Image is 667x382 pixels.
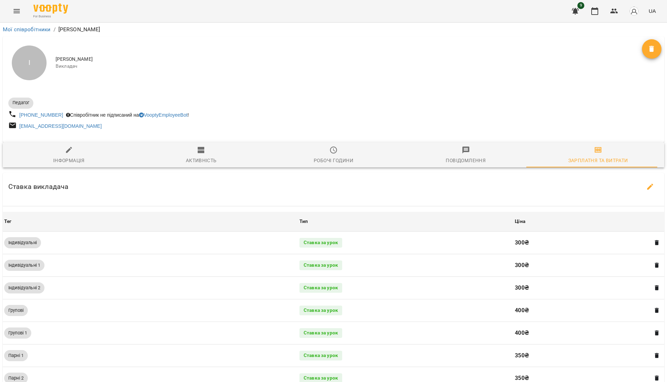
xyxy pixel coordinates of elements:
a: [EMAIL_ADDRESS][DOMAIN_NAME] [19,123,102,129]
a: [PHONE_NUMBER] [19,112,63,118]
span: Парні 1 [4,352,28,359]
div: Ставка за урок [299,351,342,360]
p: 400 ₴ [515,329,648,337]
span: Індивідуальні 1 [4,262,44,268]
button: Видалити [652,329,661,338]
a: Мої співробітники [3,26,51,33]
button: Видалити [642,39,661,59]
th: Ціна [513,212,664,231]
a: VooptyEmployeeBot [139,112,188,118]
span: Групові 1 [4,330,31,336]
span: [PERSON_NAME] [56,56,642,63]
button: UA [646,5,659,17]
p: 300 ₴ [515,261,648,269]
button: Menu [8,3,25,19]
button: Видалити [652,283,661,292]
div: Робочі години [314,156,353,165]
th: Тип [298,212,513,231]
nav: breadcrumb [3,25,664,34]
div: Співробітник не підписаний на ! [65,110,190,120]
div: Активність [186,156,217,165]
div: Повідомлення [446,156,486,165]
span: UA [649,7,656,15]
li: / [53,25,56,34]
span: Індивідуальні 2 [4,285,44,291]
button: Видалити [652,261,661,270]
div: І [12,45,47,80]
span: Викладач [56,63,642,70]
span: Індивідуальні [4,240,41,246]
div: Ставка за урок [299,283,342,293]
button: Видалити [652,238,661,247]
h6: Ставка викладача [8,181,68,192]
span: 9 [577,2,584,9]
div: Ставка за урок [299,328,342,338]
p: 300 ₴ [515,284,648,292]
p: [PERSON_NAME] [58,25,100,34]
button: Видалити [652,351,661,360]
img: avatar_s.png [629,6,639,16]
span: Групові [4,307,28,314]
div: Ставка за урок [299,306,342,315]
p: 350 ₴ [515,351,648,360]
span: For Business [33,14,68,19]
p: 300 ₴ [515,239,648,247]
img: Voopty Logo [33,3,68,14]
div: Ставка за урок [299,238,342,248]
div: Ставка за урок [299,260,342,270]
p: 400 ₴ [515,306,648,315]
div: Інформація [53,156,85,165]
button: Видалити [652,306,661,315]
span: Парні 2 [4,375,28,381]
th: Тег [3,212,298,231]
span: Педагог [8,100,33,106]
div: Зарплатня та Витрати [568,156,628,165]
